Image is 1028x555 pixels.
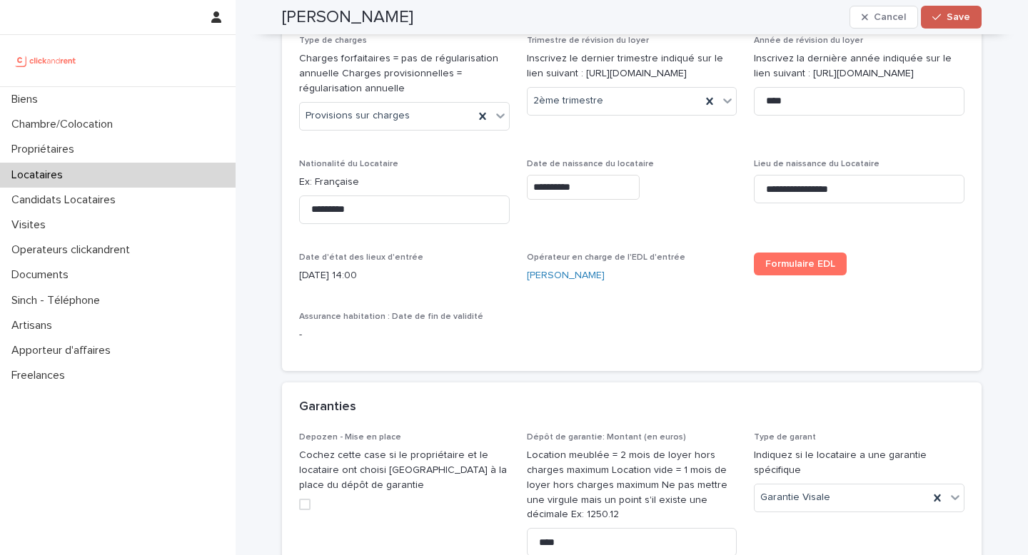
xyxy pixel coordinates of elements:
[299,160,398,168] span: Nationalité du Locataire
[6,93,49,106] p: Biens
[754,433,816,442] span: Type de garant
[6,193,127,207] p: Candidats Locataires
[527,253,685,262] span: Opérateur en charge de l'EDL d'entrée
[527,36,649,45] span: Trimestre de révision du loyer
[527,51,737,81] p: Inscrivez le dernier trimestre indiqué sur le lien suivant : [URL][DOMAIN_NAME]
[754,253,847,275] a: Formulaire EDL
[299,51,510,96] p: Charges forfaitaires = pas de régularisation annuelle Charges provisionnelles = régularisation an...
[6,243,141,257] p: Operateurs clickandrent
[850,6,918,29] button: Cancel
[11,46,81,75] img: UCB0brd3T0yccxBKYDjQ
[527,268,605,283] a: [PERSON_NAME]
[6,218,57,232] p: Visites
[527,433,686,442] span: Dépôt de garantie: Montant (en euros)
[527,160,654,168] span: Date de naissance du locataire
[299,327,510,342] p: -
[299,268,510,283] p: [DATE] 14:00
[299,253,423,262] span: Date d'état des lieux d'entrée
[299,399,356,415] h2: Garanties
[282,7,413,28] h2: [PERSON_NAME]
[6,369,76,382] p: Freelances
[921,6,982,29] button: Save
[299,312,483,321] span: Assurance habitation : Date de fin de validité
[754,448,964,478] p: Indiquez si le locataire a une garantie spécifique
[6,294,111,307] p: Sinch - Téléphone
[6,268,80,282] p: Documents
[299,175,510,190] p: Ex: Française
[947,12,970,22] span: Save
[6,118,124,131] p: Chambre/Colocation
[754,36,863,45] span: Année de révision du loyer
[754,160,880,168] span: Lieu de naissance du Locataire
[299,448,510,492] p: Cochez cette case si le propriétaire et le locataire ont choisi [GEOGRAPHIC_DATA] à la place du d...
[299,36,367,45] span: Type de charges
[533,93,603,108] span: 2ème trimestre
[306,108,410,123] span: Provisions sur charges
[299,433,401,442] span: Depozen - Mise en place
[527,448,737,522] p: Location meublée = 2 mois de loyer hors charges maximum Location vide = 1 mois de loyer hors char...
[765,259,835,269] span: Formulaire EDL
[874,12,906,22] span: Cancel
[6,344,122,357] p: Apporteur d'affaires
[6,143,86,156] p: Propriétaires
[6,319,64,332] p: Artisans
[6,168,74,182] p: Locataires
[760,490,830,505] span: Garantie Visale
[754,51,964,81] p: Inscrivez la dernière année indiquée sur le lien suivant : [URL][DOMAIN_NAME]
